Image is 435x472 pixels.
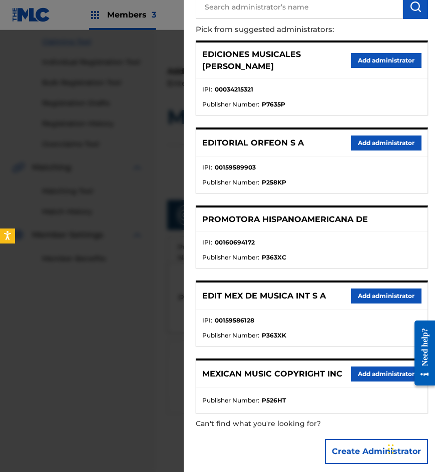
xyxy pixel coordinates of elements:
[202,163,212,172] span: IPI :
[215,163,256,172] strong: 00159589903
[12,7,51,22] img: MLC Logo
[385,424,435,472] iframe: Chat Widget
[262,178,286,187] strong: P258KP
[202,238,212,247] span: IPI :
[202,178,259,187] span: Publisher Number :
[202,316,212,325] span: IPI :
[351,135,421,150] button: Add administrator
[196,19,371,40] p: Pick from suggested administrators:
[215,238,255,247] strong: 00160694172
[325,439,428,464] button: Create Administrator
[262,100,285,109] strong: P7635P
[202,290,326,302] p: EDIT MEX DE MUSICA INT S A
[89,9,101,21] img: Top Rightsholders
[202,368,342,380] p: MEXICAN MUSIC COPYRIGHT INC
[407,313,435,393] iframe: Resource Center
[351,288,421,303] button: Add administrator
[215,85,253,94] strong: 00034215321
[202,331,259,340] span: Publisher Number :
[196,413,371,434] p: Can't find what you're looking for?
[351,53,421,68] button: Add administrator
[202,213,368,225] p: PROMOTORA HISPANOAMERICANA DE
[202,253,259,262] span: Publisher Number :
[262,331,286,340] strong: P363XK
[202,137,304,149] p: EDITORIAL ORFEON S A
[202,100,259,109] span: Publisher Number :
[388,434,394,464] div: Arrastrar
[107,9,156,20] span: Members
[351,366,421,381] button: Add administrator
[202,85,212,94] span: IPI :
[262,396,286,405] strong: P526HT
[202,48,351,72] p: EDICIONES MUSICALES [PERSON_NAME]
[202,396,259,405] span: Publisher Number :
[385,424,435,472] div: Widget de chat
[262,253,286,262] strong: P363XC
[152,10,156,19] span: 3
[215,316,254,325] strong: 00159586128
